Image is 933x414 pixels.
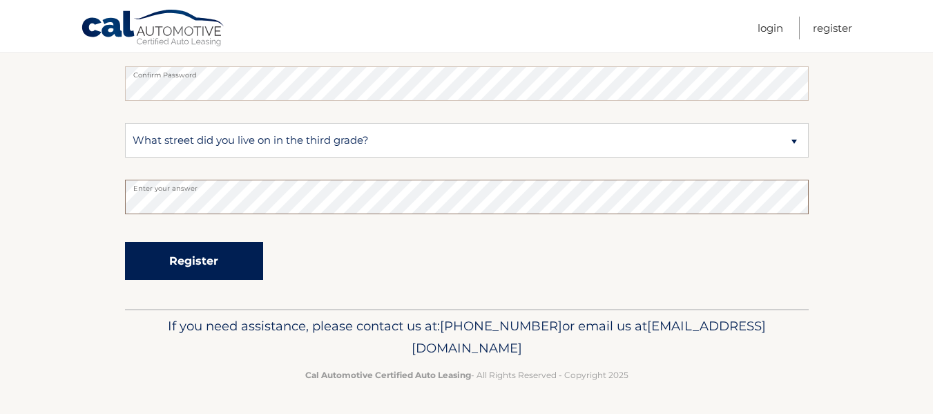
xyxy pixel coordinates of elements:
[134,315,800,359] p: If you need assistance, please contact us at: or email us at
[412,318,766,356] span: [EMAIL_ADDRESS][DOMAIN_NAME]
[813,17,852,39] a: Register
[125,180,809,191] label: Enter your answer
[758,17,783,39] a: Login
[305,370,471,380] strong: Cal Automotive Certified Auto Leasing
[440,318,562,334] span: [PHONE_NUMBER]
[134,368,800,382] p: - All Rights Reserved - Copyright 2025
[125,242,263,280] button: Register
[81,9,226,49] a: Cal Automotive
[125,66,809,77] label: Confirm Password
